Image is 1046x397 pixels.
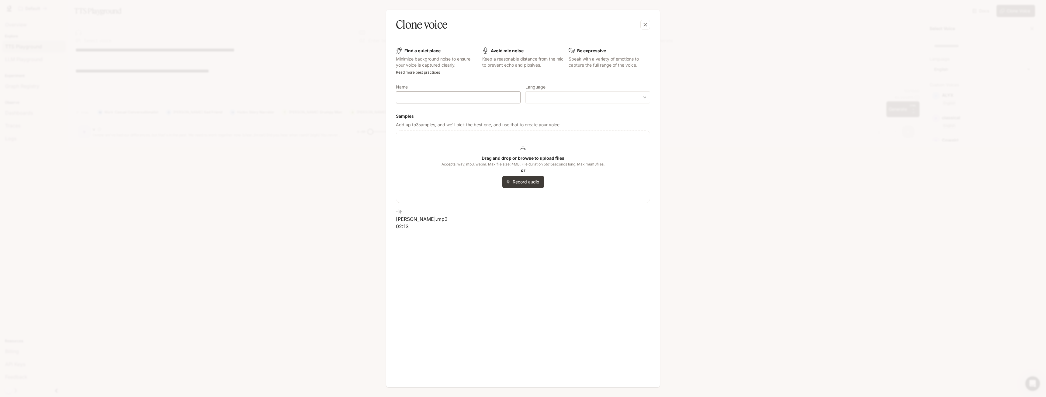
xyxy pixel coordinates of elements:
[526,94,650,100] div: ​
[482,56,564,68] p: Keep a reasonable distance from the mic to prevent echo and plosives.
[442,161,604,167] span: Accepts: wav, mp3, webm. Max file size: 4MB. File duration 5 to 15 seconds long. Maximum 3 files.
[396,56,477,68] p: Minimize background noise to ensure your voice is captured clearly.
[396,223,650,230] p: 02:13
[521,168,525,173] b: or
[502,176,544,188] button: Record audio
[396,113,650,119] h6: Samples
[491,48,524,53] b: Avoid mic noise
[396,70,440,75] a: Read more best practices
[525,85,546,89] p: Language
[569,56,650,68] p: Speak with a variety of emotions to capture the full range of the voice.
[396,216,448,222] span: [PERSON_NAME].mp3
[396,85,408,89] p: Name
[482,155,564,161] b: Drag and drop or browse to upload files
[396,17,447,32] h5: Clone voice
[404,48,441,53] b: Find a quiet place
[396,122,650,128] p: Add up to 3 samples, and we'll pick the best one, and use that to create your voice
[577,48,606,53] b: Be expressive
